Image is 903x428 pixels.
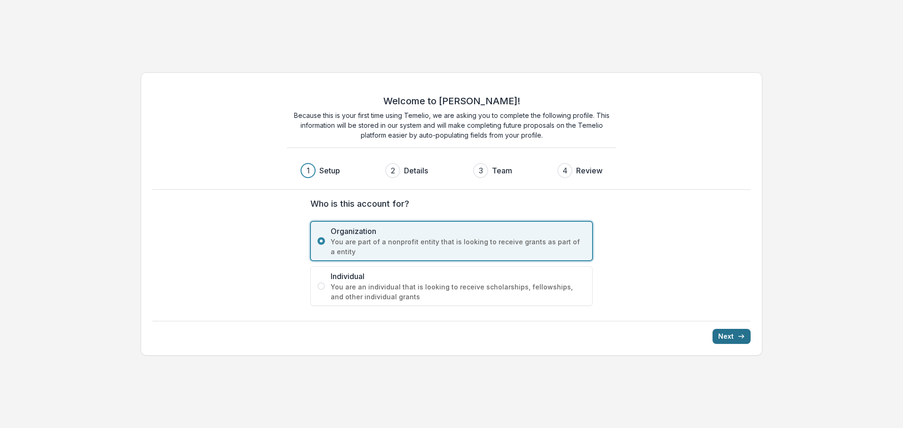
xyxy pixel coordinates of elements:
button: Next [713,329,751,344]
div: 2 [391,165,395,176]
h3: Setup [319,165,340,176]
div: 3 [479,165,483,176]
p: Because this is your first time using Temelio, we are asking you to complete the following profil... [287,110,616,140]
h3: Review [576,165,602,176]
span: Individual [331,271,586,282]
span: You are part of a nonprofit entity that is looking to receive grants as part of a entity [331,237,586,257]
h2: Welcome to [PERSON_NAME]! [383,95,520,107]
span: You are an individual that is looking to receive scholarships, fellowships, and other individual ... [331,282,586,302]
label: Who is this account for? [310,197,587,210]
h3: Details [404,165,428,176]
div: 4 [562,165,568,176]
div: Progress [301,163,602,178]
h3: Team [492,165,512,176]
span: Organization [331,226,586,237]
div: 1 [307,165,310,176]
